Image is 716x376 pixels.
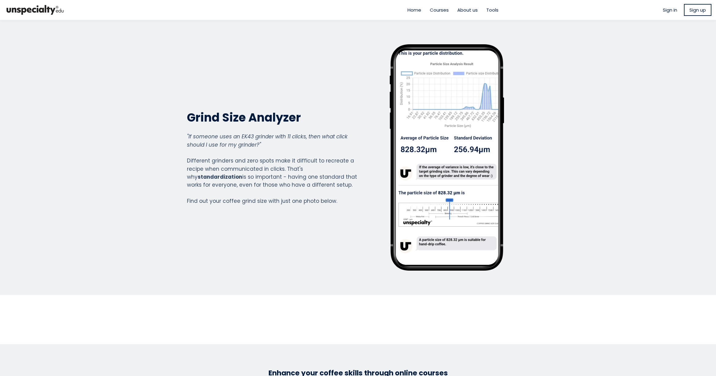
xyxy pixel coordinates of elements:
[198,173,242,181] strong: standardization
[684,4,711,16] a: Sign up
[663,6,677,13] a: Sign in
[689,6,706,13] span: Sign up
[5,2,66,17] img: bc390a18feecddb333977e298b3a00a1.png
[430,6,449,13] a: Courses
[486,6,499,13] a: Tools
[457,6,478,13] a: About us
[187,133,357,205] div: Different grinders and zero spots make it difficult to recreate a recipe when communicated in cli...
[187,133,348,148] em: "If someone uses an EK43 grinder with 11 clicks, then what click should I use for my grinder?"
[187,110,357,125] h2: Grind Size Analyzer
[407,6,421,13] a: Home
